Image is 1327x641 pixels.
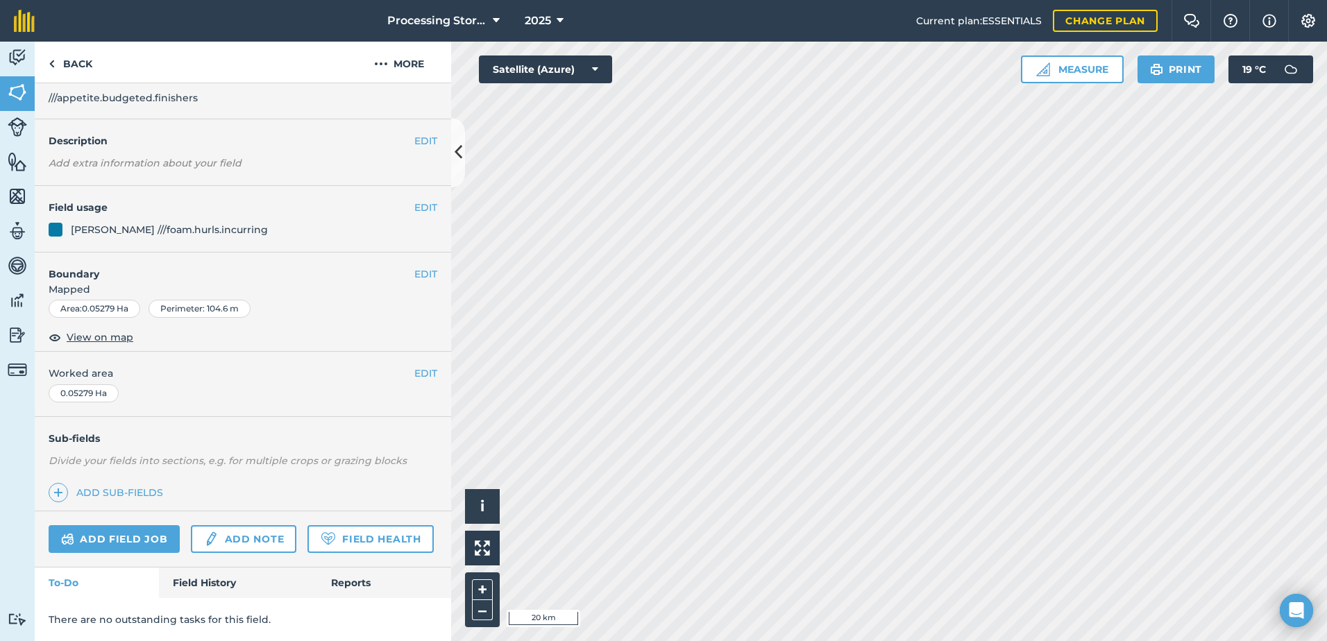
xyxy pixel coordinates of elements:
span: Worked area [49,366,437,381]
img: svg+xml;base64,PHN2ZyB4bWxucz0iaHR0cDovL3d3dy53My5vcmcvMjAwMC9zdmciIHdpZHRoPSIxOSIgaGVpZ2h0PSIyNC... [1150,61,1163,78]
img: svg+xml;base64,PD94bWwgdmVyc2lvbj0iMS4wIiBlbmNvZGluZz0idXRmLTgiPz4KPCEtLSBHZW5lcmF0b3I6IEFkb2JlIE... [8,47,27,68]
div: 0.05279 Ha [49,384,119,402]
img: svg+xml;base64,PHN2ZyB4bWxucz0iaHR0cDovL3d3dy53My5vcmcvMjAwMC9zdmciIHdpZHRoPSIxOCIgaGVpZ2h0PSIyNC... [49,329,61,345]
span: i [480,497,484,515]
a: To-Do [35,567,159,598]
a: Field History [159,567,316,598]
img: svg+xml;base64,PD94bWwgdmVyc2lvbj0iMS4wIiBlbmNvZGluZz0idXRmLTgiPz4KPCEtLSBHZW5lcmF0b3I6IEFkb2JlIE... [1277,55,1305,83]
span: Mapped [35,282,451,297]
a: Add note [191,525,296,553]
button: + [472,579,493,600]
img: svg+xml;base64,PHN2ZyB4bWxucz0iaHR0cDovL3d3dy53My5vcmcvMjAwMC9zdmciIHdpZHRoPSIxNyIgaGVpZ2h0PSIxNy... [1262,12,1276,29]
img: A question mark icon [1222,14,1239,28]
h4: Sub-fields [35,431,451,446]
img: Ruler icon [1036,62,1050,76]
button: 19 °C [1228,55,1313,83]
img: svg+xml;base64,PHN2ZyB4bWxucz0iaHR0cDovL3d3dy53My5vcmcvMjAwMC9zdmciIHdpZHRoPSIyMCIgaGVpZ2h0PSIyNC... [374,55,388,72]
button: More [347,42,451,83]
img: svg+xml;base64,PD94bWwgdmVyc2lvbj0iMS4wIiBlbmNvZGluZz0idXRmLTgiPz4KPCEtLSBHZW5lcmF0b3I6IEFkb2JlIE... [61,531,74,547]
img: Four arrows, one pointing top left, one top right, one bottom right and the last bottom left [475,540,490,556]
img: svg+xml;base64,PHN2ZyB4bWxucz0iaHR0cDovL3d3dy53My5vcmcvMjAwMC9zdmciIHdpZHRoPSIxNCIgaGVpZ2h0PSIyNC... [53,484,63,501]
em: Divide your fields into sections, e.g. for multiple crops or grazing blocks [49,454,407,467]
img: svg+xml;base64,PD94bWwgdmVyc2lvbj0iMS4wIiBlbmNvZGluZz0idXRmLTgiPz4KPCEtLSBHZW5lcmF0b3I6IEFkb2JlIE... [203,531,219,547]
img: svg+xml;base64,PD94bWwgdmVyc2lvbj0iMS4wIiBlbmNvZGluZz0idXRmLTgiPz4KPCEtLSBHZW5lcmF0b3I6IEFkb2JlIE... [8,255,27,276]
button: EDIT [414,266,437,282]
img: fieldmargin Logo [14,10,35,32]
img: svg+xml;base64,PD94bWwgdmVyc2lvbj0iMS4wIiBlbmNvZGluZz0idXRmLTgiPz4KPCEtLSBHZW5lcmF0b3I6IEFkb2JlIE... [8,221,27,241]
img: svg+xml;base64,PHN2ZyB4bWxucz0iaHR0cDovL3d3dy53My5vcmcvMjAwMC9zdmciIHdpZHRoPSI1NiIgaGVpZ2h0PSI2MC... [8,186,27,207]
div: [PERSON_NAME] ///foam.hurls.incurring [71,222,268,237]
a: Add sub-fields [49,483,169,502]
div: Area : 0.05279 Ha [49,300,140,318]
span: Processing Stores [387,12,487,29]
a: Back [35,42,106,83]
button: i [465,489,500,524]
button: Satellite (Azure) [479,55,612,83]
div: Perimeter : 104.6 m [149,300,251,318]
span: 19 ° C [1242,55,1266,83]
a: Field Health [307,525,433,553]
h4: Field usage [49,200,414,215]
a: Reports [317,567,451,598]
button: EDIT [414,133,437,148]
button: Measure [1021,55,1124,83]
span: Current plan : ESSENTIALS [916,13,1042,28]
img: Two speech bubbles overlapping with the left bubble in the forefront [1183,14,1200,28]
img: A cog icon [1300,14,1317,28]
img: svg+xml;base64,PD94bWwgdmVyc2lvbj0iMS4wIiBlbmNvZGluZz0idXRmLTgiPz4KPCEtLSBHZW5lcmF0b3I6IEFkb2JlIE... [8,325,27,345]
img: svg+xml;base64,PD94bWwgdmVyc2lvbj0iMS4wIiBlbmNvZGluZz0idXRmLTgiPz4KPCEtLSBHZW5lcmF0b3I6IEFkb2JlIE... [8,290,27,311]
span: 2025 [525,12,551,29]
img: svg+xml;base64,PD94bWwgdmVyc2lvbj0iMS4wIiBlbmNvZGluZz0idXRmLTgiPz4KPCEtLSBHZW5lcmF0b3I6IEFkb2JlIE... [8,117,27,137]
p: There are no outstanding tasks for this field. [49,612,437,627]
button: EDIT [414,366,437,381]
img: svg+xml;base64,PHN2ZyB4bWxucz0iaHR0cDovL3d3dy53My5vcmcvMjAwMC9zdmciIHdpZHRoPSI1NiIgaGVpZ2h0PSI2MC... [8,82,27,103]
h4: Boundary [35,253,414,282]
button: EDIT [414,200,437,215]
div: Open Intercom Messenger [1280,594,1313,627]
img: svg+xml;base64,PHN2ZyB4bWxucz0iaHR0cDovL3d3dy53My5vcmcvMjAwMC9zdmciIHdpZHRoPSI1NiIgaGVpZ2h0PSI2MC... [8,151,27,172]
span: View on map [67,330,133,345]
a: Add field job [49,525,180,553]
img: svg+xml;base64,PD94bWwgdmVyc2lvbj0iMS4wIiBlbmNvZGluZz0idXRmLTgiPz4KPCEtLSBHZW5lcmF0b3I6IEFkb2JlIE... [8,360,27,379]
h4: Description [49,133,437,148]
button: – [472,600,493,620]
a: Change plan [1053,10,1158,32]
img: svg+xml;base64,PHN2ZyB4bWxucz0iaHR0cDovL3d3dy53My5vcmcvMjAwMC9zdmciIHdpZHRoPSI5IiBoZWlnaHQ9IjI0Ii... [49,55,55,72]
button: Print [1138,55,1215,83]
button: View on map [49,329,133,345]
span: ///appetite.budgeted.finishers [49,91,198,105]
img: svg+xml;base64,PD94bWwgdmVyc2lvbj0iMS4wIiBlbmNvZGluZz0idXRmLTgiPz4KPCEtLSBHZW5lcmF0b3I6IEFkb2JlIE... [8,613,27,626]
em: Add extra information about your field [49,157,242,169]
